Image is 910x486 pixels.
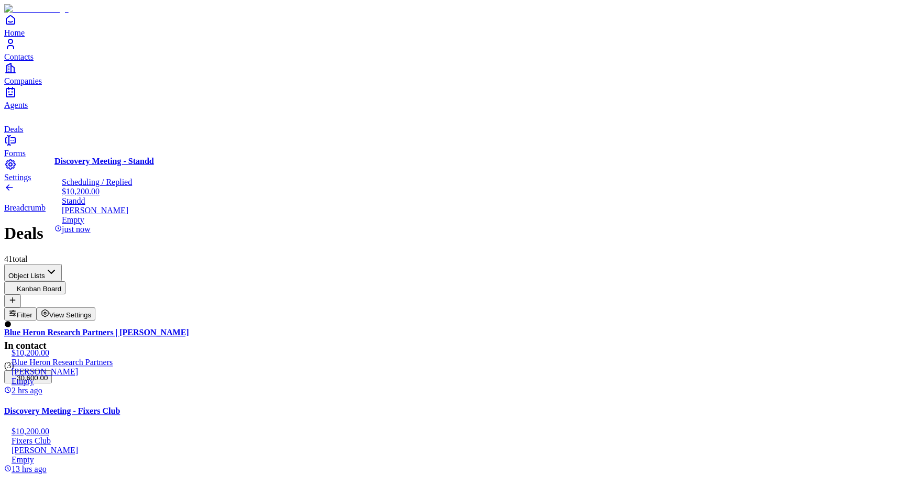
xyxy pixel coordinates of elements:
h4: Blue Heron Research Partners | [PERSON_NAME] [4,328,906,337]
a: Forms [4,134,906,158]
div: Standd [54,196,247,206]
div: [PERSON_NAME] [54,206,247,215]
span: Contacts [4,52,34,61]
span: Empty [62,215,84,224]
h1: Deals [4,224,906,243]
span: Agents [4,101,28,109]
span: Home [4,28,25,37]
div: 13 hrs ago [4,465,906,474]
div: just now [54,225,247,234]
a: Home [4,14,906,37]
a: Discovery Meeting - StanddScheduling / Replied$10,200.00Standd[PERSON_NAME]Emptyjust now [54,157,247,234]
a: Contacts [4,38,906,61]
a: Companies [4,62,906,85]
a: deals [4,110,906,134]
span: Empty [12,377,34,385]
h4: Discovery Meeting - Standd [54,157,247,166]
div: $10,200.00 [4,348,906,358]
div: Blue Heron Research Partners [4,358,906,367]
button: Kanban Board [4,281,65,294]
span: Companies [4,76,42,85]
span: View Settings [49,311,92,319]
button: Filter [4,307,37,321]
a: Discovery Meeting - Fixers Club$10,200.00Fixers Club[PERSON_NAME]Empty13 hrs ago [4,407,906,474]
div: $10,200.00 [54,187,247,196]
img: Item Brain Logo [4,4,69,14]
div: [PERSON_NAME] [4,446,906,456]
p: Breadcrumb [4,203,906,213]
a: Breadcrumb [4,185,906,213]
span: Forms [4,149,26,158]
span: Deals [4,125,23,134]
a: Settings [4,158,906,182]
div: Scheduling / Replied [54,178,247,187]
h4: Discovery Meeting - Fixers Club [4,407,906,416]
span: Settings [4,173,31,182]
div: [PERSON_NAME] [4,367,906,377]
div: Fixers Club [4,437,906,446]
button: View Settings [37,307,96,321]
a: Blue Heron Research Partners | [PERSON_NAME]$10,200.00Blue Heron Research Partners[PERSON_NAME]Em... [4,328,906,395]
span: Empty [12,456,34,465]
div: $10,200.00 [4,427,906,437]
a: Agents [4,86,906,109]
div: 41 total [4,255,906,264]
div: 2 hrs ago [4,386,906,395]
span: Filter [17,311,32,319]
